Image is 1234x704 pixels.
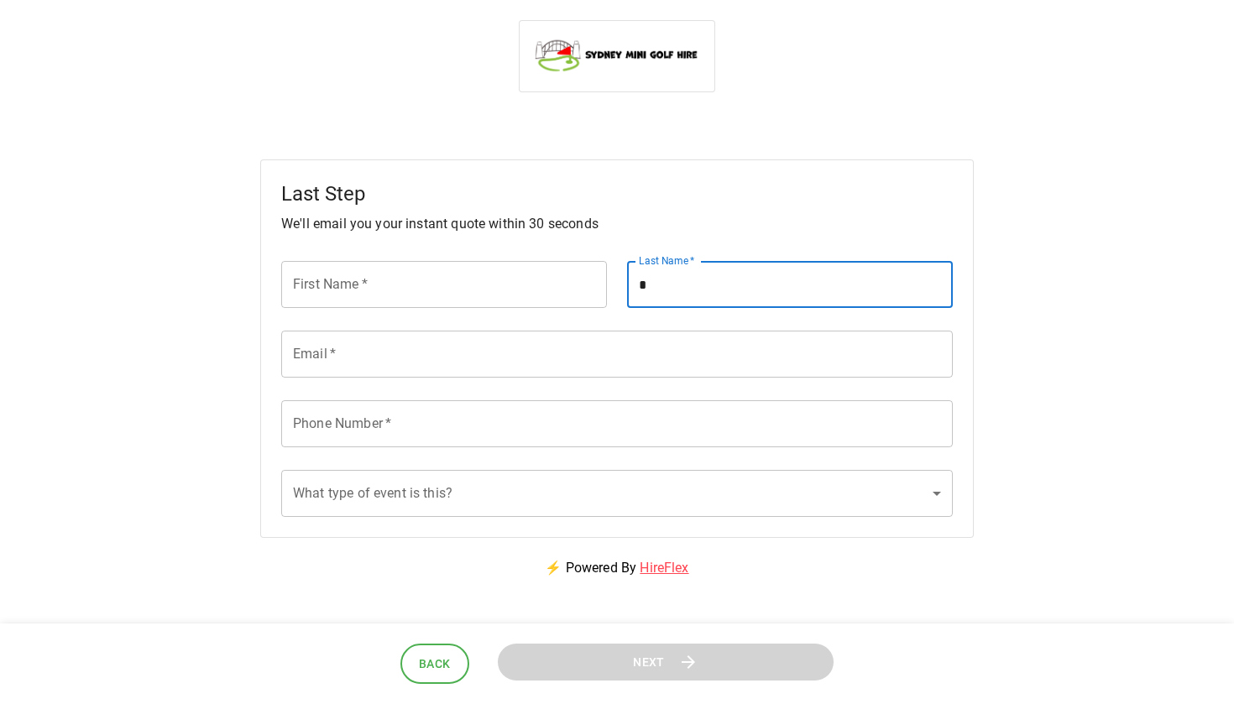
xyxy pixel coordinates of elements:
p: ⚡ Powered By [525,538,709,598]
a: HireFlex [640,560,688,576]
label: Last Name [639,253,695,268]
p: We'll email you your instant quote within 30 seconds [281,214,953,234]
img: Sydney Mini Golf Hire logo [533,34,701,75]
h5: Last Step [281,180,953,207]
